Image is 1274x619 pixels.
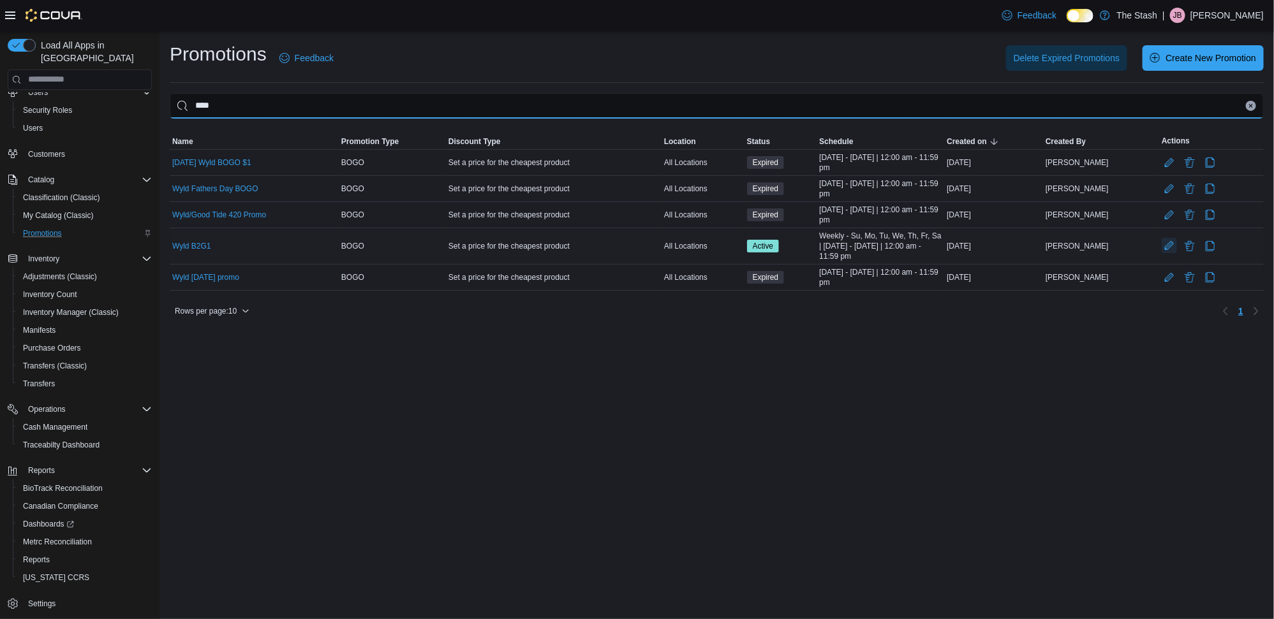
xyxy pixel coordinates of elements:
button: BioTrack Reconciliation [13,479,157,497]
div: Jeremy Briscoe [1170,8,1185,23]
button: Transfers (Classic) [13,357,157,375]
span: Promotions [23,228,62,238]
span: Active [747,240,780,252]
button: Next page [1248,303,1264,319]
span: Users [18,120,152,136]
button: My Catalog (Classic) [13,207,157,224]
button: Inventory [23,251,64,266]
span: Security Roles [18,103,152,118]
span: [PERSON_NAME] [1046,272,1109,282]
button: Classification (Classic) [13,189,157,207]
button: Clone Promotion [1203,270,1218,285]
a: Dashboards [13,515,157,533]
span: [DATE] - [DATE] | 12:00 am - 11:59 pm [819,178,942,199]
span: Metrc Reconciliation [18,534,152,550]
span: Manifests [18,323,152,338]
span: My Catalog (Classic) [23,210,94,221]
a: Reports [18,552,55,567]
span: Cash Management [23,422,87,432]
button: Reports [23,463,60,478]
span: Inventory Count [23,289,77,300]
div: [DATE] [944,207,1043,222]
span: Delete Expired Promotions [1014,52,1120,64]
div: [DATE] [944,238,1043,254]
button: Created on [944,134,1043,149]
div: [DATE] [944,181,1043,196]
span: Inventory Manager (Classic) [23,307,119,317]
span: Transfers (Classic) [23,361,87,371]
div: Set a price for the cheapest product [446,238,662,254]
button: Cash Management [13,418,157,436]
span: Traceabilty Dashboard [18,437,152,453]
a: Wyld/Good Tide 420 Promo [172,210,266,220]
button: Inventory Manager (Classic) [13,303,157,321]
span: BOGO [341,157,364,168]
span: Adjustments (Classic) [18,269,152,284]
div: [DATE] [944,155,1043,170]
button: Delete Promotion [1182,270,1197,285]
button: Reports [13,551,157,569]
span: Expired [747,208,785,221]
span: Created By [1046,136,1086,147]
button: Clone Promotion [1203,238,1218,254]
a: Inventory Count [18,287,82,302]
span: Create New Promotion [1166,52,1256,64]
span: All Locations [664,210,707,220]
a: Purchase Orders [18,340,86,356]
button: Rows per page:10 [170,303,255,319]
span: Expired [747,182,785,195]
button: Inventory Count [13,286,157,303]
a: [DATE] Wyld BOGO $1 [172,157,251,168]
div: Set a price for the cheapest product [446,155,662,170]
button: Page 1 of 1 [1233,301,1248,321]
a: Feedback [997,3,1062,28]
a: My Catalog (Classic) [18,208,99,223]
button: Reports [3,462,157,479]
a: Wyld [DATE] promo [172,272,239,282]
button: Edit Promotion [1162,238,1177,253]
span: My Catalog (Classic) [18,208,152,223]
span: Reports [18,552,152,567]
button: Delete Promotion [1182,238,1197,254]
a: Dashboards [18,516,79,532]
span: Inventory [23,251,152,266]
span: Classification (Classic) [23,193,100,203]
span: [PERSON_NAME] [1046,241,1109,251]
span: Manifests [23,325,56,335]
button: Edit Promotion [1162,207,1177,222]
button: Location [662,134,744,149]
span: BOGO [341,184,364,194]
button: Delete Promotion [1182,207,1197,222]
p: [PERSON_NAME] [1190,8,1264,23]
span: All Locations [664,272,707,282]
span: Expired [747,156,785,169]
span: Expired [753,157,779,168]
button: Edit Promotion [1162,155,1177,170]
a: Wyld Fathers Day BOGO [172,184,258,194]
span: Transfers [18,376,152,391]
span: Canadian Compliance [18,499,152,514]
img: Cova [26,9,82,22]
button: Canadian Compliance [13,497,157,515]
span: Cash Management [18,419,152,435]
span: Weekly - Su, Mo, Tu, We, Th, Fr, Sa | [DATE] - [DATE] | 12:00 am - 11:59 pm [819,231,942,261]
span: Operations [28,404,66,414]
span: Transfers (Classic) [18,358,152,374]
ul: Pagination for table: [1233,301,1248,321]
span: BOGO [341,210,364,220]
span: Actions [1162,136,1190,146]
button: Delete Expired Promotions [1006,45,1128,71]
a: Adjustments (Classic) [18,269,102,284]
span: BioTrack Reconciliation [23,483,103,493]
button: Customers [3,145,157,163]
button: Delete Promotion [1182,181,1197,196]
button: Create New Promotion [1143,45,1264,71]
a: Security Roles [18,103,77,118]
span: Status [747,136,771,147]
span: Promotion Type [341,136,399,147]
a: Settings [23,596,61,611]
span: Discount Type [448,136,501,147]
button: Users [13,119,157,137]
span: Adjustments (Classic) [23,272,97,282]
span: Catalog [23,172,152,187]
